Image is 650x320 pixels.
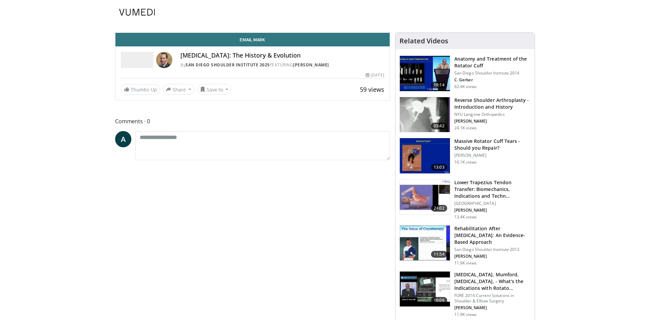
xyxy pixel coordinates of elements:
p: 16.1K views [454,159,477,165]
h3: Lower Trapezius Tendon Transfer: Biomechanics, Indications and Techniques [454,179,530,199]
a: 24:02 Lower Trapezius Tendon Transfer: Biomechanics, Indications and Techn… [GEOGRAPHIC_DATA] [PE... [399,179,530,220]
h3: Acromioplasty, Mumford, Biceps, - What's the Indications with Rotator Cuff Tears? [454,271,530,292]
p: Christian Gerber [454,77,530,83]
span: 13:03 [431,164,447,171]
img: 38533_0000_3.png.150x105_q85_crop-smart_upscale.jpg [400,138,450,173]
h3: Rehabilitation After [MEDICAL_DATA]: An Evidence-Based Approach [454,225,530,246]
a: San Diego Shoulder Institute 2025 [186,62,270,68]
span: 24:02 [431,205,447,212]
img: VuMedi Logo [119,9,155,16]
a: 10:06 [MEDICAL_DATA], Mumford, [MEDICAL_DATA], - What's the Indications with Rotato… FORE 2016 Cu... [399,271,530,317]
span: 19:14 [431,82,447,88]
a: [PERSON_NAME] [293,62,329,68]
p: 11.9K views [454,312,477,317]
a: A [115,131,131,147]
h4: Related Videos [399,37,448,45]
p: San Diego Shoulder Institute 2014 [454,70,530,76]
img: 58008271-3059-4eea-87a5-8726eb53a503.150x105_q85_crop-smart_upscale.jpg [400,56,450,91]
img: 003f300e-98b5-4117-aead-6046ac8f096e.150x105_q85_crop-smart_upscale.jpg [400,179,450,215]
p: [GEOGRAPHIC_DATA] [454,201,530,206]
img: Avatar [156,52,172,68]
img: San Diego Shoulder Institute 2025 [121,52,153,68]
img: zucker_4.png.150x105_q85_crop-smart_upscale.jpg [400,97,450,132]
a: 11:54 Rehabilitation After [MEDICAL_DATA]: An Evidence-Based Approach San Diego Shoulder Institut... [399,225,530,266]
p: NYU Langone Orthopedics [454,112,530,117]
h3: Massive Rotator Cuff Tears - Should you Repair? [454,138,530,151]
p: [PERSON_NAME] [454,153,530,158]
h3: Reverse Shoulder Arthroplasty - Introduction and History [454,97,530,110]
a: 19:14 Anatomy and Treatment of the Rotator Cuff San Diego Shoulder Institute 2014 C. Gerber 62.4K... [399,56,530,91]
div: [DATE] [366,72,384,78]
p: James Esch [454,305,530,311]
p: 11.9K views [454,260,477,266]
a: Thumbs Up [121,84,160,95]
a: 03:42 Reverse Shoulder Arthroplasty - Introduction and History NYU Langone Orthopedics [PERSON_NA... [399,97,530,133]
img: 3aa307f4-1f5c-4486-9e8e-ee054078934c.150x105_q85_crop-smart_upscale.jpg [400,272,450,307]
a: 13:03 Massive Rotator Cuff Tears - Should you Repair? [PERSON_NAME] 16.1K views [399,138,530,174]
p: Bassem Elhassan [454,208,530,213]
span: Comments 0 [115,117,390,126]
h4: [MEDICAL_DATA]: The History & Evolution [180,52,384,59]
span: 11:54 [431,251,447,258]
p: 13.4K views [454,214,477,220]
span: 10:06 [431,297,447,304]
button: Share [163,84,194,95]
p: 62.4K views [454,84,477,89]
span: 59 views [360,85,384,93]
p: FORE 2016 Current Solutions in Shoulder & Elbow Surgery [454,293,530,304]
div: By FEATURING [180,62,384,68]
span: 03:42 [431,123,447,129]
h3: Anatomy and Treatment of the Rotator Cuff [454,56,530,69]
button: Save to [197,84,232,95]
p: Joe Zuckerman [454,119,530,124]
p: 24.1K views [454,125,477,131]
img: feAgcbrvkPN5ynqH4xMDoxOjA4MTsiGN.150x105_q85_crop-smart_upscale.jpg [400,226,450,261]
p: J.P. Warner [454,254,530,259]
p: San Diego Shoulder Institute 2013 [454,247,530,252]
a: Email Mark [115,33,390,46]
